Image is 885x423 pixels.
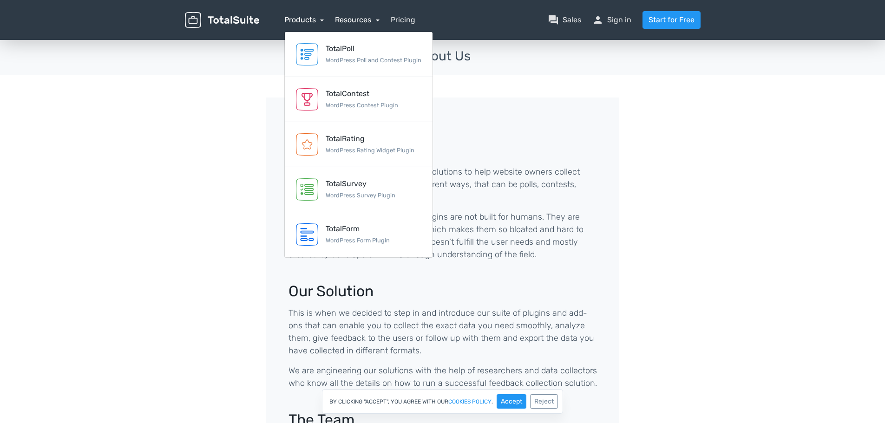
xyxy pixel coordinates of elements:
button: Reject [530,394,558,409]
img: TotalSuite for WordPress [185,12,259,28]
a: personSign in [592,14,631,26]
a: Resources [335,15,380,24]
small: WordPress Contest Plugin [326,102,398,109]
img: TotalSurvey [296,178,318,201]
h2: Our Solution [288,283,597,299]
span: person [592,14,603,26]
small: WordPress Poll and Contest Plugin [326,57,421,64]
p: We are engineering our solutions with the help of researchers and data collectors who know all th... [288,364,597,390]
div: TotalContest [326,88,398,99]
a: TotalPoll WordPress Poll and Contest Plugin [285,32,433,77]
button: Accept [497,394,526,409]
div: TotalRating [326,133,414,144]
div: By clicking "Accept", you agree with our . [322,389,563,414]
p: We noticed that a lot of WordPress plugins are not built for humans. They are either created to b... [288,211,597,261]
p: This is when we decided to step in and introduce our suite of plugins and add-ons that can enable... [288,307,597,357]
small: WordPress Form Plugin [326,237,390,244]
a: Products [284,15,324,24]
a: Pricing [391,14,415,26]
a: TotalSurvey WordPress Survey Plugin [285,167,433,212]
img: TotalPoll [296,43,318,65]
img: TotalContest [296,88,318,111]
small: WordPress Rating Widget Plugin [326,147,414,154]
p: We build robust, clean, and powerful solutions to help website owners collect users' feedbacks an... [288,166,597,203]
a: question_answerSales [548,14,581,26]
a: TotalRating WordPress Rating Widget Plugin [285,122,433,167]
div: TotalForm [326,223,390,234]
h3: About Us [185,49,701,64]
h2: The Problem [288,142,597,158]
span: question_answer [548,14,559,26]
small: WordPress Survey Plugin [326,192,395,199]
a: TotalContest WordPress Contest Plugin [285,77,433,122]
div: TotalPoll [326,43,421,54]
a: cookies policy [448,399,492,404]
div: TotalSurvey [326,178,395,189]
a: Start for Free [642,11,701,29]
a: TotalForm WordPress Form Plugin [285,212,433,257]
img: TotalRating [296,133,318,156]
img: TotalForm [296,223,318,246]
